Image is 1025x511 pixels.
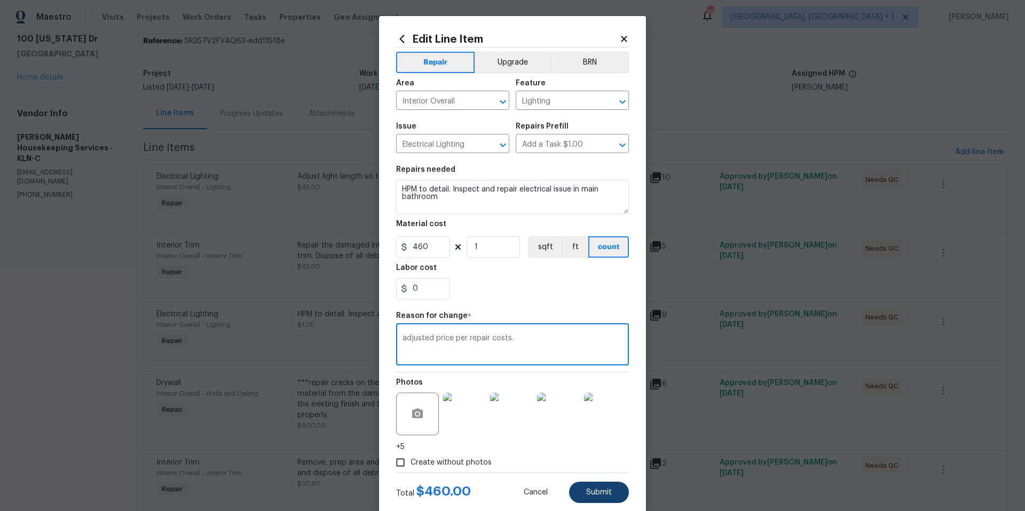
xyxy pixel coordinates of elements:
h5: Repairs Prefill [516,123,569,130]
button: Cancel [507,482,565,503]
button: count [588,236,629,258]
span: Create without photos [411,457,492,468]
textarea: adjusted price per repair costs. [403,334,622,357]
button: Open [615,94,630,109]
textarea: HPM to detail. Inspect and repair electrical issue in main bathroom [396,180,629,214]
button: Open [615,138,630,153]
h5: Labor cost [396,264,437,272]
button: ft [562,236,588,258]
h5: Photos [396,379,423,386]
span: Cancel [524,489,548,497]
span: $ 460.00 [416,485,471,498]
h5: Material cost [396,220,446,228]
div: Total [396,486,471,499]
button: BRN [550,52,629,73]
h5: Repairs needed [396,166,455,173]
h5: Area [396,79,414,87]
h5: Feature [516,79,546,87]
button: Upgrade [475,52,551,73]
span: Submit [586,489,612,497]
button: sqft [529,236,562,258]
span: +5 [396,442,405,452]
h5: Reason for change [396,312,468,320]
h2: Edit Line Item [396,33,619,45]
h5: Issue [396,123,416,130]
button: Submit [569,482,629,503]
button: Open [495,138,510,153]
button: Repair [396,52,475,73]
button: Open [495,94,510,109]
